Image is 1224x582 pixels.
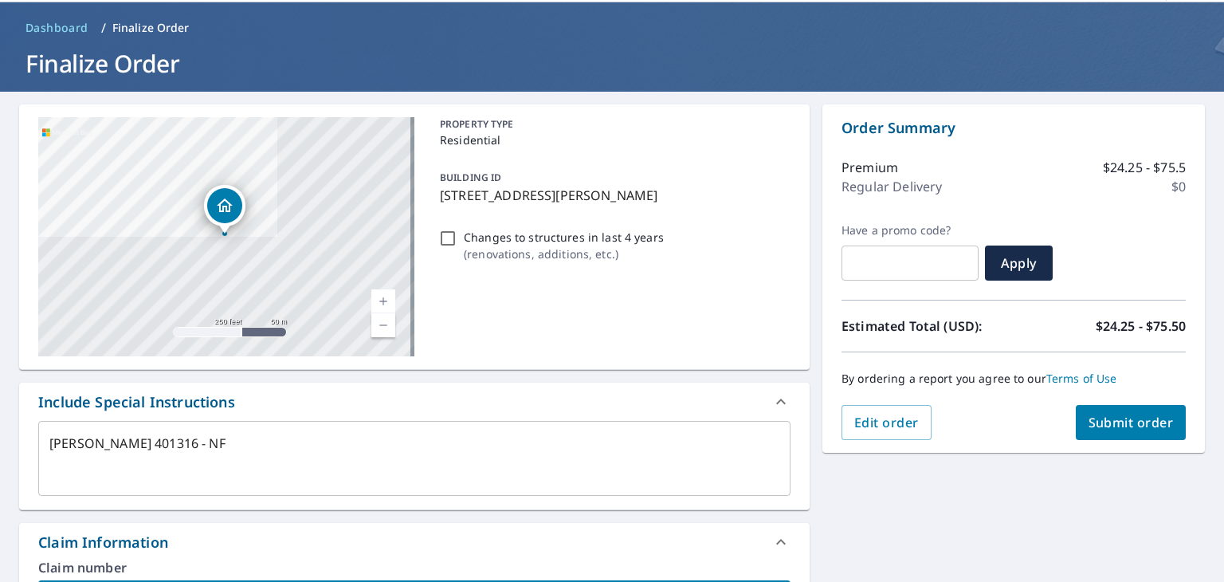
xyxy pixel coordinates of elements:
[19,47,1205,80] h1: Finalize Order
[38,561,790,574] label: Claim number
[440,171,501,184] p: BUILDING ID
[841,317,1014,336] p: Estimated Total (USD):
[371,313,395,337] a: Current Level 17, Zoom Out
[204,185,245,234] div: Dropped pin, building 1, Residential property, 139 Pinoak Dr Jim Thorpe, PA 18229
[19,15,1205,41] nav: breadcrumb
[38,391,235,413] div: Include Special Instructions
[19,523,810,561] div: Claim Information
[1096,317,1186,336] p: $24.25 - $75.50
[19,15,95,41] a: Dashboard
[985,246,1053,281] button: Apply
[1046,371,1117,386] a: Terms of Use
[1103,158,1186,177] p: $24.25 - $75.5
[841,117,1186,139] p: Order Summary
[112,20,190,36] p: Finalize Order
[49,436,779,482] textarea: [PERSON_NAME] 401316 - NF
[38,532,168,553] div: Claim Information
[1089,414,1174,431] span: Submit order
[101,18,106,37] li: /
[440,186,784,205] p: [STREET_ADDRESS][PERSON_NAME]
[464,246,664,262] p: ( renovations, additions, etc. )
[841,372,1186,386] p: By ordering a report you agree to our
[371,289,395,313] a: Current Level 17, Zoom In
[841,223,979,238] label: Have a promo code?
[841,158,898,177] p: Premium
[464,229,664,246] p: Changes to structures in last 4 years
[1076,405,1187,440] button: Submit order
[841,405,932,440] button: Edit order
[998,254,1040,272] span: Apply
[854,414,919,431] span: Edit order
[440,132,784,148] p: Residential
[19,383,810,421] div: Include Special Instructions
[440,117,784,132] p: PROPERTY TYPE
[841,177,942,196] p: Regular Delivery
[1171,177,1186,196] p: $0
[25,20,88,36] span: Dashboard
